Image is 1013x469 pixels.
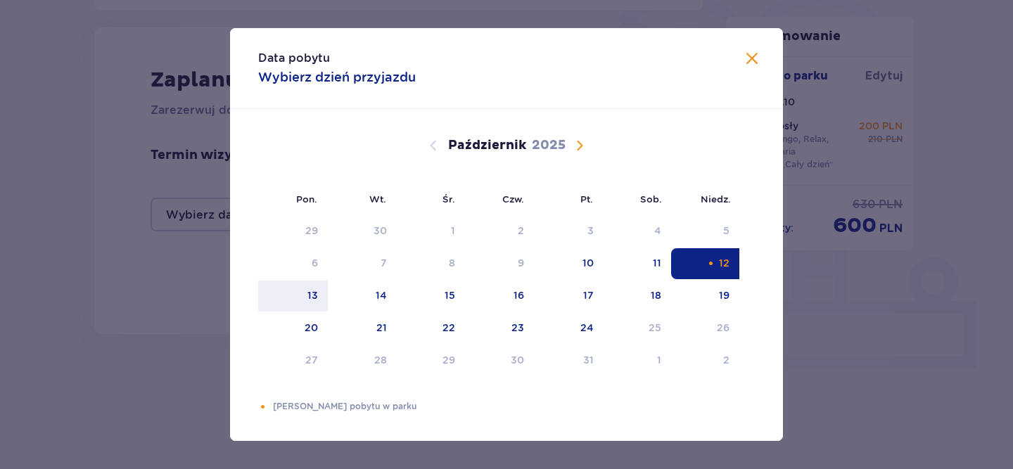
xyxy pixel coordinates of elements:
[534,216,604,247] td: Data niedostępna. piątek, 3 października 2025
[258,281,328,311] td: 13
[582,256,594,270] div: 10
[706,259,715,268] div: Pomarańczowa kropka
[258,216,328,247] td: Data niedostępna. poniedziałek, 29 września 2025
[374,353,387,367] div: 28
[397,313,465,344] td: 22
[328,248,397,279] td: Data niedostępna. wtorek, 7 października 2025
[583,353,594,367] div: 31
[258,313,328,344] td: 20
[518,256,524,270] div: 9
[442,321,455,335] div: 22
[671,313,739,344] td: Data niedostępna. niedziela, 26 października 2025
[258,51,330,66] p: Data pobytu
[258,248,328,279] td: Data niedostępna. poniedziałek, 6 października 2025
[604,248,672,279] td: 11
[397,281,465,311] td: 15
[671,345,739,376] td: Data niedostępna. niedziela, 2 listopada 2025
[425,137,442,154] button: Poprzedni miesiąc
[305,353,318,367] div: 27
[719,288,730,302] div: 19
[465,281,535,311] td: 16
[571,137,588,154] button: Następny miesiąc
[397,248,465,279] td: Data niedostępna. środa, 8 października 2025
[653,256,661,270] div: 11
[369,193,386,205] small: Wt.
[534,313,604,344] td: 24
[534,248,604,279] td: 10
[258,402,267,411] div: Pomarańczowa kropka
[671,281,739,311] td: 19
[671,248,739,279] td: Data zaznaczona. niedziela, 12 października 2025
[381,256,387,270] div: 7
[376,288,387,302] div: 14
[717,321,730,335] div: 26
[580,193,593,205] small: Pt.
[511,321,524,335] div: 23
[534,345,604,376] td: Data niedostępna. piątek, 31 października 2025
[604,313,672,344] td: Data niedostępna. sobota, 25 października 2025
[374,224,387,238] div: 30
[587,224,594,238] div: 3
[397,345,465,376] td: Data niedostępna. środa, 29 października 2025
[445,288,455,302] div: 15
[651,288,661,302] div: 18
[604,216,672,247] td: Data niedostępna. sobota, 4 października 2025
[296,193,317,205] small: Pon.
[604,345,672,376] td: Data niedostępna. sobota, 1 listopada 2025
[312,256,318,270] div: 6
[583,288,594,302] div: 17
[518,224,524,238] div: 2
[649,321,661,335] div: 25
[511,353,524,367] div: 30
[514,288,524,302] div: 16
[465,345,535,376] td: Data niedostępna. czwartek, 30 października 2025
[273,400,755,413] p: [PERSON_NAME] pobytu w parku
[502,193,524,205] small: Czw.
[328,345,397,376] td: Data niedostępna. wtorek, 28 października 2025
[744,51,760,68] button: Zamknij
[640,193,662,205] small: Sob.
[305,224,318,238] div: 29
[723,224,730,238] div: 5
[305,321,318,335] div: 20
[448,137,526,154] p: Październik
[465,248,535,279] td: Data niedostępna. czwartek, 9 października 2025
[532,137,566,154] p: 2025
[307,288,318,302] div: 13
[654,224,661,238] div: 4
[580,321,594,335] div: 24
[376,321,387,335] div: 21
[451,224,455,238] div: 1
[534,281,604,311] td: 17
[604,281,672,311] td: 18
[442,353,455,367] div: 29
[442,193,455,205] small: Śr.
[701,193,731,205] small: Niedz.
[719,256,730,270] div: 12
[328,216,397,247] td: Data niedostępna. wtorek, 30 września 2025
[657,353,661,367] div: 1
[449,256,455,270] div: 8
[465,216,535,247] td: Data niedostępna. czwartek, 2 października 2025
[258,69,416,86] p: Wybierz dzień przyjazdu
[328,281,397,311] td: 14
[671,216,739,247] td: Data niedostępna. niedziela, 5 października 2025
[465,313,535,344] td: 23
[397,216,465,247] td: Data niedostępna. środa, 1 października 2025
[258,345,328,376] td: Data niedostępna. poniedziałek, 27 października 2025
[328,313,397,344] td: 21
[723,353,730,367] div: 2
